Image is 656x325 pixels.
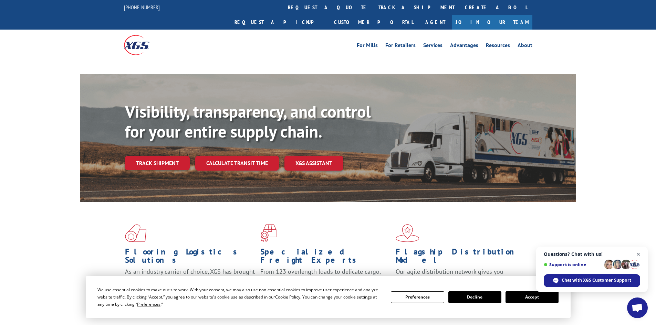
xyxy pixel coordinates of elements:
span: Cookie Policy [275,294,300,300]
a: XGS ASSISTANT [284,156,343,171]
img: xgs-icon-focused-on-flooring-red [260,224,277,242]
span: Preferences [137,301,160,307]
a: Services [423,43,442,50]
a: Track shipment [125,156,190,170]
span: Support is online [544,262,602,267]
span: Close chat [634,250,643,259]
a: [PHONE_NUMBER] [124,4,160,11]
p: From 123 overlength loads to delicate cargo, our experienced staff knows the best way to move you... [260,268,391,298]
a: Request a pickup [229,15,329,30]
button: Decline [448,291,501,303]
h1: Flagship Distribution Model [396,248,526,268]
b: Visibility, transparency, and control for your entire supply chain. [125,101,371,142]
a: For Retailers [385,43,416,50]
a: Advantages [450,43,478,50]
a: Agent [418,15,452,30]
img: xgs-icon-flagship-distribution-model-red [396,224,419,242]
div: Cookie Consent Prompt [86,276,571,318]
a: Customer Portal [329,15,418,30]
span: Questions? Chat with us! [544,251,640,257]
span: Chat with XGS Customer Support [562,277,631,283]
a: For Mills [357,43,378,50]
a: Calculate transit time [195,156,279,171]
h1: Specialized Freight Experts [260,248,391,268]
img: xgs-icon-total-supply-chain-intelligence-red [125,224,146,242]
button: Accept [506,291,559,303]
a: Resources [486,43,510,50]
a: Join Our Team [452,15,532,30]
div: Open chat [627,297,648,318]
span: As an industry carrier of choice, XGS has brought innovation and dedication to flooring logistics... [125,268,255,292]
button: Preferences [391,291,444,303]
div: Chat with XGS Customer Support [544,274,640,287]
span: Our agile distribution network gives you nationwide inventory management on demand. [396,268,522,284]
div: We use essential cookies to make our site work. With your consent, we may also use non-essential ... [97,286,383,308]
a: About [518,43,532,50]
h1: Flooring Logistics Solutions [125,248,255,268]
